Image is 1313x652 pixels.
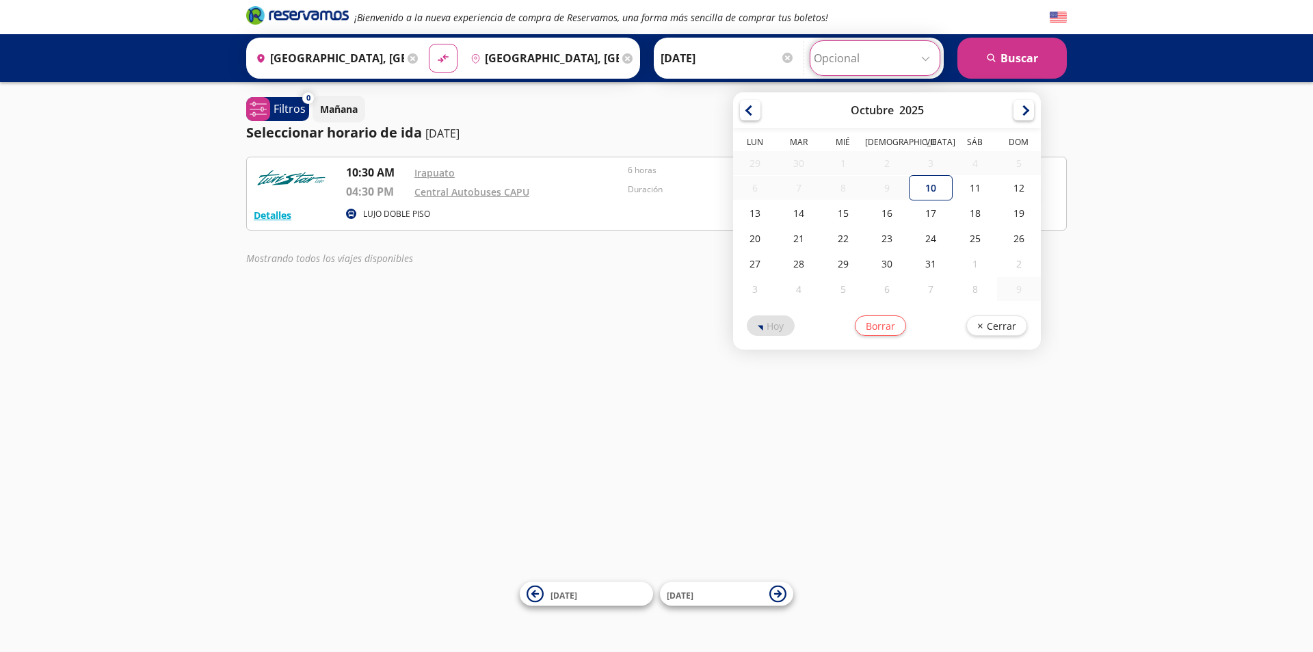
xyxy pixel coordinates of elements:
[821,151,864,175] div: 01-Oct-25
[425,125,460,142] p: [DATE]
[777,136,821,151] th: Martes
[320,102,358,116] p: Mañana
[628,183,834,196] p: Duración
[777,151,821,175] div: 30-Sep-25
[246,5,349,25] i: Brand Logo
[864,200,908,226] div: 16-Oct-25
[246,252,413,265] em: Mostrando todos los viajes disponibles
[733,251,777,276] div: 27-Oct-25
[246,122,422,143] p: Seleccionar horario de ida
[346,183,408,200] p: 04:30 PM
[864,251,908,276] div: 30-Oct-25
[246,97,309,121] button: 0Filtros
[628,164,834,177] p: 6 horas
[953,200,996,226] div: 18-Oct-25
[996,251,1040,276] div: 02-Nov-25
[996,200,1040,226] div: 19-Oct-25
[306,92,310,104] span: 0
[909,276,953,302] div: 07-Nov-25
[777,200,821,226] div: 14-Oct-25
[909,251,953,276] div: 31-Oct-25
[909,175,953,200] div: 10-Oct-25
[821,176,864,200] div: 08-Oct-25
[354,11,828,24] em: ¡Bienvenido a la nueva experiencia de compra de Reservamos, una forma más sencilla de comprar tus...
[414,185,529,198] a: Central Autobuses CAPU
[667,589,693,601] span: [DATE]
[551,589,577,601] span: [DATE]
[274,101,306,117] p: Filtros
[996,136,1040,151] th: Domingo
[966,315,1026,336] button: Cerrar
[313,96,365,122] button: Mañana
[821,136,864,151] th: Miércoles
[996,277,1040,301] div: 09-Nov-25
[821,276,864,302] div: 05-Nov-25
[864,226,908,251] div: 23-Oct-25
[909,200,953,226] div: 17-Oct-25
[777,251,821,276] div: 28-Oct-25
[733,136,777,151] th: Lunes
[821,251,864,276] div: 29-Oct-25
[747,315,795,336] button: Hoy
[996,175,1040,200] div: 12-Oct-25
[254,164,329,192] img: RESERVAMOS
[660,582,793,606] button: [DATE]
[661,41,795,75] input: Elegir Fecha
[465,41,619,75] input: Buscar Destino
[864,151,908,175] div: 02-Oct-25
[733,226,777,251] div: 20-Oct-25
[909,136,953,151] th: Viernes
[854,315,905,336] button: Borrar
[733,176,777,200] div: 06-Oct-25
[957,38,1067,79] button: Buscar
[864,176,908,200] div: 09-Oct-25
[909,151,953,175] div: 03-Oct-25
[996,151,1040,175] div: 05-Oct-25
[246,5,349,29] a: Brand Logo
[899,103,923,118] div: 2025
[254,208,291,222] button: Detalles
[953,276,996,302] div: 08-Nov-25
[733,276,777,302] div: 03-Nov-25
[814,41,936,75] input: Opcional
[953,226,996,251] div: 25-Oct-25
[414,166,455,179] a: Irapuato
[733,151,777,175] div: 29-Sep-25
[777,226,821,251] div: 21-Oct-25
[996,226,1040,251] div: 26-Oct-25
[953,151,996,175] div: 04-Oct-25
[953,251,996,276] div: 01-Nov-25
[864,136,908,151] th: Jueves
[777,276,821,302] div: 04-Nov-25
[363,208,430,220] p: LUJO DOBLE PISO
[864,276,908,302] div: 06-Nov-25
[777,176,821,200] div: 07-Oct-25
[346,164,408,181] p: 10:30 AM
[953,175,996,200] div: 11-Oct-25
[953,136,996,151] th: Sábado
[821,200,864,226] div: 15-Oct-25
[1050,9,1067,26] button: English
[250,41,404,75] input: Buscar Origen
[520,582,653,606] button: [DATE]
[850,103,893,118] div: Octubre
[909,226,953,251] div: 24-Oct-25
[821,226,864,251] div: 22-Oct-25
[733,200,777,226] div: 13-Oct-25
